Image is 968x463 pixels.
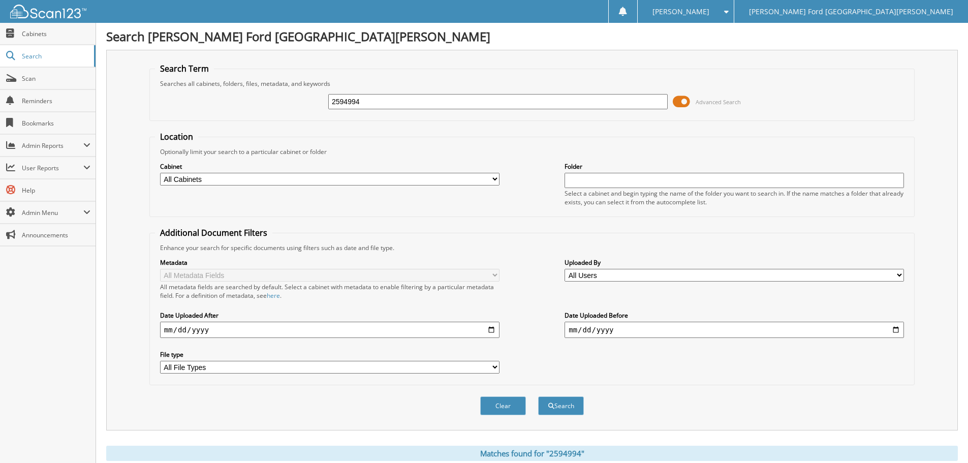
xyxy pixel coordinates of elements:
[267,291,280,300] a: here
[22,141,83,150] span: Admin Reports
[22,52,89,60] span: Search
[160,350,499,359] label: File type
[696,98,741,106] span: Advanced Search
[155,147,909,156] div: Optionally limit your search to a particular cabinet or folder
[106,446,958,461] div: Matches found for "2594994"
[160,283,499,300] div: All metadata fields are searched by default. Select a cabinet with metadata to enable filtering b...
[160,258,499,267] label: Metadata
[160,162,499,171] label: Cabinet
[22,74,90,83] span: Scan
[565,322,904,338] input: end
[22,29,90,38] span: Cabinets
[155,79,909,88] div: Searches all cabinets, folders, files, metadata, and keywords
[155,243,909,252] div: Enhance your search for specific documents using filters such as date and file type.
[652,9,709,15] span: [PERSON_NAME]
[160,311,499,320] label: Date Uploaded After
[565,189,904,206] div: Select a cabinet and begin typing the name of the folder you want to search in. If the name match...
[22,119,90,128] span: Bookmarks
[155,131,198,142] legend: Location
[10,5,86,18] img: scan123-logo-white.svg
[22,231,90,239] span: Announcements
[22,164,83,172] span: User Reports
[22,208,83,217] span: Admin Menu
[565,311,904,320] label: Date Uploaded Before
[155,63,214,74] legend: Search Term
[749,9,953,15] span: [PERSON_NAME] Ford [GEOGRAPHIC_DATA][PERSON_NAME]
[22,97,90,105] span: Reminders
[160,322,499,338] input: start
[565,162,904,171] label: Folder
[106,28,958,45] h1: Search [PERSON_NAME] Ford [GEOGRAPHIC_DATA][PERSON_NAME]
[155,227,272,238] legend: Additional Document Filters
[480,396,526,415] button: Clear
[22,186,90,195] span: Help
[538,396,584,415] button: Search
[565,258,904,267] label: Uploaded By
